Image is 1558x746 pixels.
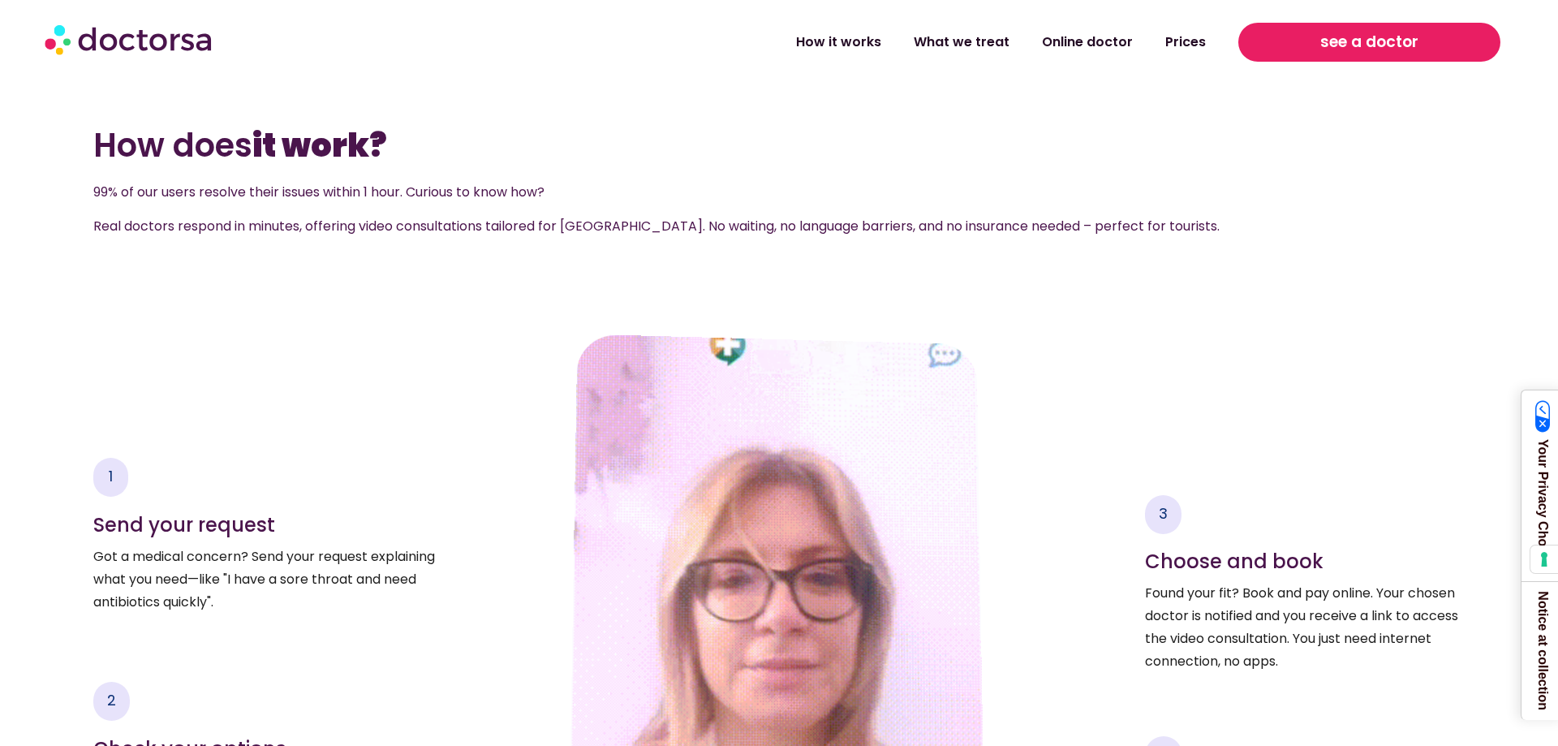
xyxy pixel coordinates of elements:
a: How it works [780,24,897,61]
p: Real doctors respond in minutes, offering video consultations tailored for [GEOGRAPHIC_DATA]. No ... [93,215,1426,238]
a: What we treat [897,24,1026,61]
p: Found your fit? Book and pay online. Your chosen doctor is notified and you receive a link to acc... [1145,582,1465,673]
b: it work? [252,123,387,168]
img: California Consumer Privacy Act (CCPA) Opt-Out Icon [1535,400,1551,433]
span: 3 [1159,503,1168,524]
p: Got a medical concern? Send your request explaining what you need—like "I have a sore throat and ... [93,545,436,614]
a: Prices [1149,24,1222,61]
button: Your consent preferences for tracking technologies [1530,545,1558,573]
nav: Menu [402,24,1223,61]
span: 1 [109,466,113,486]
h4: Choose and book [1145,550,1465,574]
h2: How does [93,126,1465,165]
a: see a doctor [1238,23,1500,62]
span: 2 [107,690,116,710]
span: see a doctor [1320,29,1418,55]
p: 99% of our users resolve their issues within 1 hour. Curious to know how? [93,181,1426,204]
a: Online doctor [1026,24,1149,61]
h4: Send your request [93,514,436,537]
